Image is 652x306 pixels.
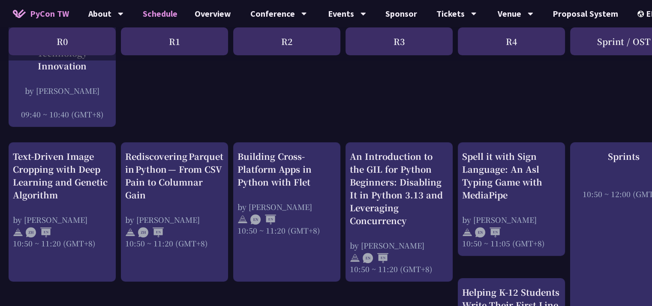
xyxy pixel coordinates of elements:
[350,150,448,227] div: An Introduction to the GIL for Python Beginners: Disabling It in Python 3.13 and Leveraging Concu...
[13,150,111,249] a: Text-Driven Image Cropping with Deep Learning and Genetic Algorithm by [PERSON_NAME] 10:50 ~ 11:2...
[462,150,561,201] div: Spell it with Sign Language: An Asl Typing Game with MediaPipe
[350,253,360,263] img: svg+xml;base64,PHN2ZyB4bWxucz0iaHR0cDovL3d3dy53My5vcmcvMjAwMC9zdmciIHdpZHRoPSIyNCIgaGVpZ2h0PSIyNC...
[121,27,228,55] div: R1
[350,264,448,274] div: 10:50 ~ 11:20 (GMT+8)
[462,214,561,225] div: by [PERSON_NAME]
[13,21,111,120] a: 21st Century Sports Analytics and Technology Innovation by [PERSON_NAME] 09:40 ~ 10:40 (GMT+8)
[13,238,111,249] div: 10:50 ~ 11:20 (GMT+8)
[13,214,111,225] div: by [PERSON_NAME]
[237,201,336,212] div: by [PERSON_NAME]
[125,214,224,225] div: by [PERSON_NAME]
[125,227,135,237] img: svg+xml;base64,PHN2ZyB4bWxucz0iaHR0cDovL3d3dy53My5vcmcvMjAwMC9zdmciIHdpZHRoPSIyNCIgaGVpZ2h0PSIyNC...
[30,7,69,20] span: PyCon TW
[13,9,26,18] img: Home icon of PyCon TW 2025
[250,214,276,225] img: ENEN.5a408d1.svg
[462,150,561,249] a: Spell it with Sign Language: An Asl Typing Game with MediaPipe by [PERSON_NAME] 10:50 ~ 11:05 (GM...
[637,11,646,17] img: Locale Icon
[13,85,111,96] div: by [PERSON_NAME]
[237,214,248,225] img: svg+xml;base64,PHN2ZyB4bWxucz0iaHR0cDovL3d3dy53My5vcmcvMjAwMC9zdmciIHdpZHRoPSIyNCIgaGVpZ2h0PSIyNC...
[458,27,565,55] div: R4
[125,150,224,201] div: Rediscovering Parquet in Python — From CSV Pain to Columnar Gain
[125,150,224,249] a: Rediscovering Parquet in Python — From CSV Pain to Columnar Gain by [PERSON_NAME] 10:50 ~ 11:20 (...
[9,27,116,55] div: R0
[237,150,336,236] a: Building Cross-Platform Apps in Python with Flet by [PERSON_NAME] 10:50 ~ 11:20 (GMT+8)
[346,27,453,55] div: R3
[237,225,336,236] div: 10:50 ~ 11:20 (GMT+8)
[13,109,111,120] div: 09:40 ~ 10:40 (GMT+8)
[237,150,336,189] div: Building Cross-Platform Apps in Python with Flet
[4,3,78,24] a: PyCon TW
[138,227,164,237] img: ZHEN.371966e.svg
[13,227,23,237] img: svg+xml;base64,PHN2ZyB4bWxucz0iaHR0cDovL3d3dy53My5vcmcvMjAwMC9zdmciIHdpZHRoPSIyNCIgaGVpZ2h0PSIyNC...
[125,238,224,249] div: 10:50 ~ 11:20 (GMT+8)
[462,238,561,249] div: 10:50 ~ 11:05 (GMT+8)
[475,227,501,237] img: ENEN.5a408d1.svg
[233,27,340,55] div: R2
[350,240,448,251] div: by [PERSON_NAME]
[13,150,111,201] div: Text-Driven Image Cropping with Deep Learning and Genetic Algorithm
[26,227,51,237] img: ZHEN.371966e.svg
[350,150,448,274] a: An Introduction to the GIL for Python Beginners: Disabling It in Python 3.13 and Leveraging Concu...
[363,253,388,263] img: ENEN.5a408d1.svg
[462,227,472,237] img: svg+xml;base64,PHN2ZyB4bWxucz0iaHR0cDovL3d3dy53My5vcmcvMjAwMC9zdmciIHdpZHRoPSIyNCIgaGVpZ2h0PSIyNC...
